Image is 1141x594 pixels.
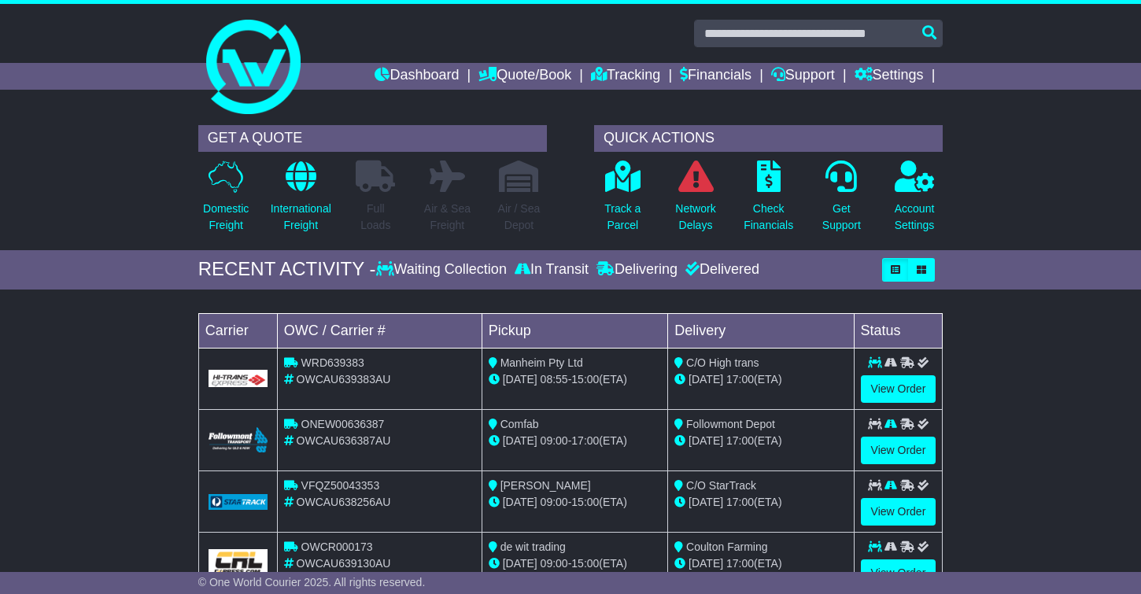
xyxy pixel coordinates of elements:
[668,313,854,348] td: Delivery
[771,63,835,90] a: Support
[503,557,537,570] span: [DATE]
[593,261,681,279] div: Delivering
[202,160,249,242] a: DomesticFreight
[301,418,385,430] span: ONEW00636387
[541,434,568,447] span: 09:00
[424,201,471,234] p: Air & Sea Freight
[674,160,716,242] a: NetworkDelays
[571,373,599,386] span: 15:00
[591,63,660,90] a: Tracking
[895,201,935,234] p: Account Settings
[277,313,482,348] td: OWC / Carrier #
[356,201,395,234] p: Full Loads
[198,258,376,281] div: RECENT ACTIVITY -
[686,541,768,553] span: Coulton Farming
[726,373,754,386] span: 17:00
[541,557,568,570] span: 09:00
[689,496,723,508] span: [DATE]
[541,496,568,508] span: 09:00
[675,201,715,234] p: Network Delays
[301,356,364,369] span: WRD639383
[822,160,862,242] a: GetSupport
[375,63,459,90] a: Dashboard
[689,434,723,447] span: [DATE]
[686,356,759,369] span: C/O High trans
[854,313,943,348] td: Status
[674,433,847,449] div: (ETA)
[744,201,793,234] p: Check Financials
[726,557,754,570] span: 17:00
[500,541,566,553] span: de wit trading
[894,160,936,242] a: AccountSettings
[209,370,268,387] img: GetCarrierServiceLogo
[503,496,537,508] span: [DATE]
[503,434,537,447] span: [DATE]
[301,479,380,492] span: VFQZ50043353
[503,373,537,386] span: [DATE]
[571,496,599,508] span: 15:00
[571,434,599,447] span: 17:00
[822,201,861,234] p: Get Support
[297,496,391,508] span: OWCAU638256AU
[689,373,723,386] span: [DATE]
[500,479,591,492] span: [PERSON_NAME]
[198,313,277,348] td: Carrier
[674,555,847,572] div: (ETA)
[594,125,943,152] div: QUICK ACTIONS
[489,371,661,388] div: - (ETA)
[297,557,391,570] span: OWCAU639130AU
[861,498,936,526] a: View Order
[604,160,641,242] a: Track aParcel
[686,479,756,492] span: C/O StarTrack
[489,555,661,572] div: - (ETA)
[478,63,571,90] a: Quote/Book
[209,494,268,510] img: GetCarrierServiceLogo
[674,371,847,388] div: (ETA)
[500,356,583,369] span: Manheim Pty Ltd
[198,125,547,152] div: GET A QUOTE
[855,63,924,90] a: Settings
[198,576,426,588] span: © One World Courier 2025. All rights reserved.
[482,313,667,348] td: Pickup
[726,496,754,508] span: 17:00
[571,557,599,570] span: 15:00
[689,557,723,570] span: [DATE]
[270,160,332,242] a: InternationalFreight
[686,418,775,430] span: Followmont Depot
[861,437,936,464] a: View Order
[209,427,268,453] img: Followmont_Transport.png
[500,418,539,430] span: Comfab
[376,261,511,279] div: Waiting Collection
[604,201,641,234] p: Track a Parcel
[297,373,391,386] span: OWCAU639383AU
[541,373,568,386] span: 08:55
[680,63,751,90] a: Financials
[681,261,759,279] div: Delivered
[861,375,936,403] a: View Order
[203,201,249,234] p: Domestic Freight
[511,261,593,279] div: In Transit
[498,201,541,234] p: Air / Sea Depot
[301,541,373,553] span: OWCR000173
[489,433,661,449] div: - (ETA)
[743,160,794,242] a: CheckFinancials
[861,559,936,587] a: View Order
[297,434,391,447] span: OWCAU636387AU
[209,549,268,576] img: GetCarrierServiceLogo
[726,434,754,447] span: 17:00
[674,494,847,511] div: (ETA)
[271,201,331,234] p: International Freight
[489,494,661,511] div: - (ETA)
